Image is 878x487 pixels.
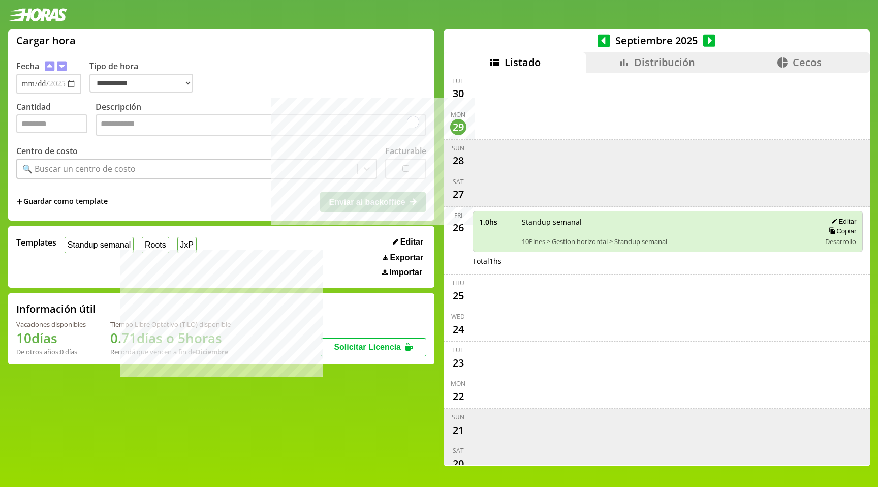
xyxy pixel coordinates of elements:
div: 21 [450,421,466,438]
div: De otros años: 0 días [16,347,86,356]
label: Centro de costo [16,145,78,157]
div: Fri [454,211,462,220]
div: 23 [450,354,466,371]
div: 28 [450,153,466,169]
b: Diciembre [196,347,228,356]
div: 29 [450,119,466,135]
div: Recordá que vencen a fin de [110,347,231,356]
textarea: To enrich screen reader interactions, please activate Accessibility in Grammarly extension settings [96,114,426,136]
span: Desarrollo [825,237,856,246]
span: Exportar [390,253,423,262]
span: Editar [400,237,423,247]
h2: Información útil [16,302,96,316]
button: Standup semanal [65,237,134,253]
span: Importar [389,268,422,277]
button: Solicitar Licencia [321,338,426,356]
span: 10Pines > Gestion horizontal > Standup semanal [522,237,814,246]
div: Tue [452,77,464,85]
div: 25 [450,287,466,303]
button: Exportar [380,253,426,263]
label: Tipo de hora [89,60,201,94]
h1: 0.71 días o 5 horas [110,329,231,347]
button: Roots [142,237,169,253]
select: Tipo de hora [89,74,193,93]
div: Total 1 hs [473,256,863,266]
div: Tue [452,346,464,354]
label: Fecha [16,60,39,72]
h1: 10 días [16,329,86,347]
div: Sun [452,144,464,153]
span: + [16,196,22,207]
div: 20 [450,455,466,471]
div: 🔍 Buscar un centro de costo [22,163,136,174]
div: Vacaciones disponibles [16,320,86,329]
span: Listado [505,55,541,69]
span: Distribución [634,55,695,69]
div: Tiempo Libre Optativo (TiLO) disponible [110,320,231,329]
label: Cantidad [16,101,96,138]
div: Mon [451,110,465,119]
div: Sat [453,446,464,455]
div: Thu [452,279,464,287]
button: Editar [390,237,426,247]
label: Descripción [96,101,426,138]
div: Mon [451,379,465,388]
button: JxP [177,237,197,253]
img: logotipo [8,8,67,21]
div: 24 [450,321,466,337]
span: Cecos [793,55,822,69]
span: 1.0 hs [479,217,515,227]
div: Wed [451,312,465,321]
div: 27 [450,186,466,202]
span: Templates [16,237,56,248]
input: Cantidad [16,114,87,133]
div: 30 [450,85,466,102]
div: Sat [453,177,464,186]
h1: Cargar hora [16,34,76,47]
span: +Guardar como template [16,196,108,207]
button: Copiar [826,227,856,235]
div: scrollable content [444,73,870,465]
button: Editar [828,217,856,226]
label: Facturable [385,145,426,157]
div: 22 [450,388,466,404]
div: 26 [450,220,466,236]
span: Standup semanal [522,217,814,227]
span: Septiembre 2025 [610,34,703,47]
div: Sun [452,413,464,421]
span: Solicitar Licencia [334,343,401,351]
